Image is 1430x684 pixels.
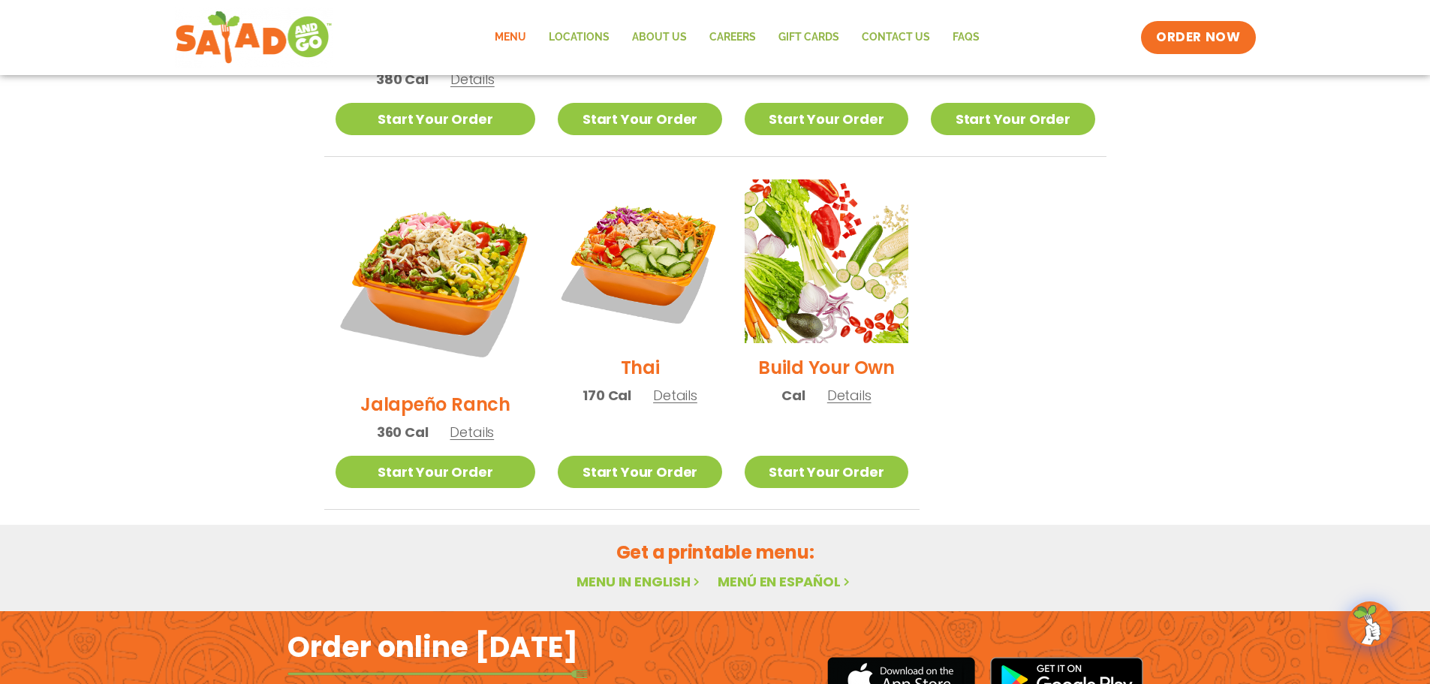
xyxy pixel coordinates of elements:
span: Details [827,386,872,405]
a: Careers [698,20,767,55]
a: ORDER NOW [1141,21,1255,54]
a: Menu [483,20,537,55]
h2: Get a printable menu: [324,539,1106,565]
img: Product photo for Build Your Own [745,179,908,343]
nav: Menu [483,20,991,55]
a: About Us [621,20,698,55]
img: fork [288,670,588,678]
span: Details [653,386,697,405]
a: Start Your Order [336,456,536,488]
a: FAQs [941,20,991,55]
span: 170 Cal [583,385,631,405]
span: ORDER NOW [1156,29,1240,47]
a: Menu in English [577,572,703,591]
img: new-SAG-logo-768×292 [175,8,333,68]
a: Locations [537,20,621,55]
img: Product photo for Thai Salad [558,179,721,343]
span: Cal [781,385,805,405]
span: 360 Cal [377,422,429,442]
a: Start Your Order [745,456,908,488]
img: wpChatIcon [1349,603,1391,645]
a: Start Your Order [558,103,721,135]
a: Start Your Order [745,103,908,135]
a: Start Your Order [931,103,1094,135]
h2: Order online [DATE] [288,628,578,665]
h2: Jalapeño Ranch [360,391,510,417]
h2: Build Your Own [758,354,895,381]
a: Start Your Order [558,456,721,488]
img: Product photo for Jalapeño Ranch Salad [336,179,536,380]
a: Menú en español [718,572,853,591]
h2: Thai [621,354,660,381]
a: Start Your Order [336,103,536,135]
span: 380 Cal [376,69,429,89]
a: Contact Us [850,20,941,55]
span: Details [450,423,494,441]
span: Details [450,70,495,89]
a: GIFT CARDS [767,20,850,55]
